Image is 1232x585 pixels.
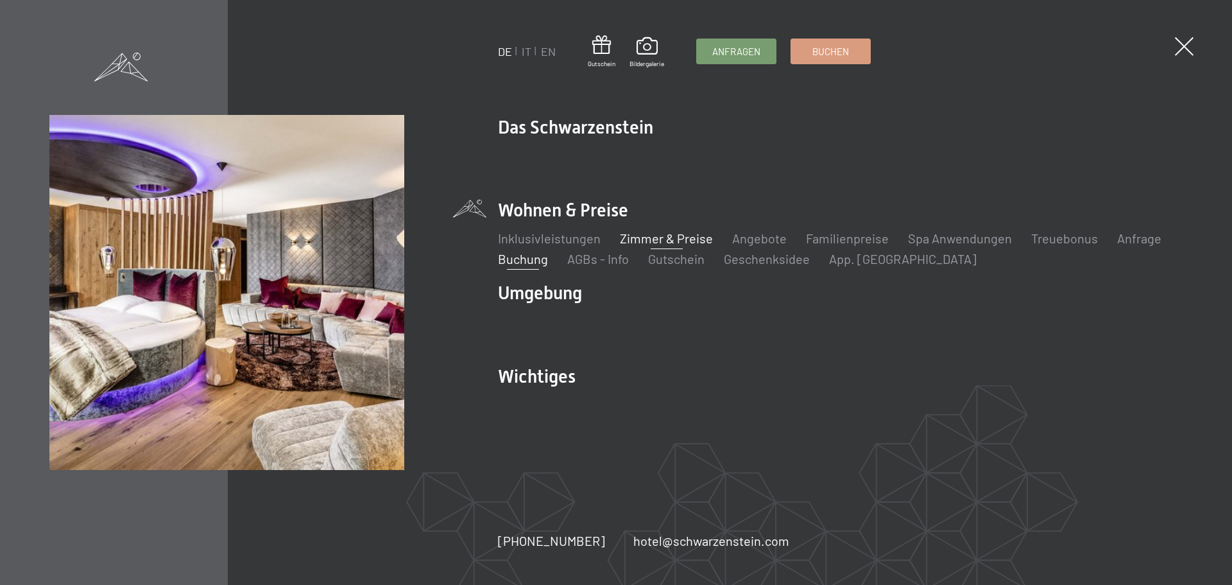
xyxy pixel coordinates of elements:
span: Buchen [812,45,849,58]
a: Zimmer & Preise [620,231,713,246]
a: App. [GEOGRAPHIC_DATA] [829,251,977,266]
a: Anfrage [1117,231,1161,246]
a: Gutschein [588,35,615,68]
a: DE [498,44,512,58]
span: Anfragen [712,45,760,58]
a: [PHONE_NUMBER] [498,532,605,550]
span: Bildergalerie [629,59,664,68]
a: Geschenksidee [724,251,810,266]
a: Treuebonus [1031,231,1098,246]
a: Gutschein [648,251,705,266]
a: EN [541,44,556,58]
a: Bildergalerie [629,37,664,68]
a: hotel@schwarzenstein.com [633,532,789,550]
a: Spa Anwendungen [908,231,1012,246]
a: IT [522,44,531,58]
a: Anfragen [697,39,776,64]
a: AGBs - Info [567,251,629,266]
span: Gutschein [588,59,615,68]
a: Inklusivleistungen [498,231,601,246]
a: Angebote [732,231,787,246]
a: Buchen [791,39,870,64]
a: Buchung [498,251,548,266]
a: Familienpreise [806,231,889,246]
span: [PHONE_NUMBER] [498,533,605,548]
